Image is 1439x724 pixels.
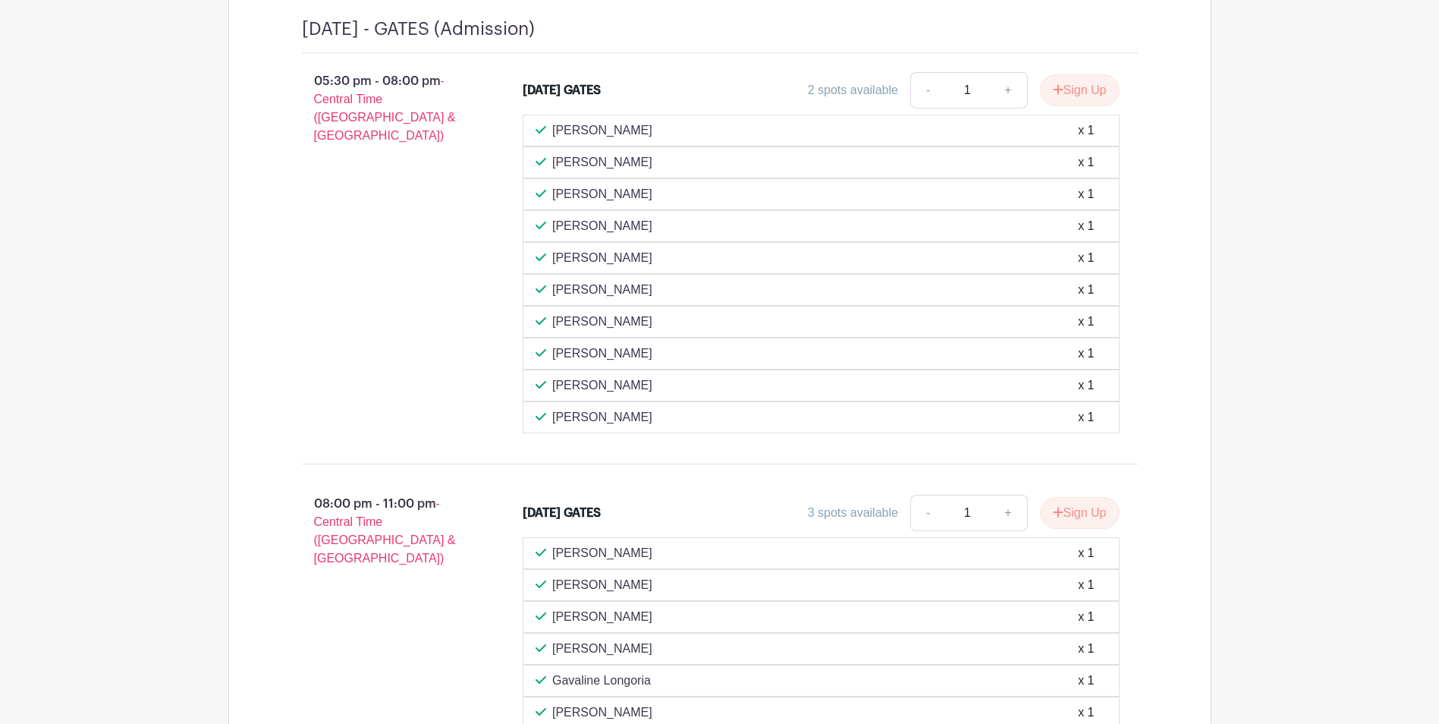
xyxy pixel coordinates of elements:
button: Sign Up [1040,497,1120,529]
p: [PERSON_NAME] [552,185,652,203]
p: [PERSON_NAME] [552,281,652,299]
p: 05:30 pm - 08:00 pm [278,66,499,151]
div: x 1 [1078,608,1094,626]
p: [PERSON_NAME] [552,576,652,594]
div: [DATE] GATES [523,504,601,522]
p: [PERSON_NAME] [552,544,652,562]
div: x 1 [1078,121,1094,140]
div: x 1 [1078,576,1094,594]
button: Sign Up [1040,74,1120,106]
div: x 1 [1078,313,1094,331]
span: - Central Time ([GEOGRAPHIC_DATA] & [GEOGRAPHIC_DATA]) [314,74,456,142]
p: [PERSON_NAME] [552,217,652,235]
p: [PERSON_NAME] [552,376,652,395]
div: x 1 [1078,217,1094,235]
a: + [989,495,1027,531]
a: - [910,72,945,109]
p: Gavaline Longoria [552,672,651,690]
div: x 1 [1078,249,1094,267]
div: x 1 [1078,345,1094,363]
a: + [989,72,1027,109]
div: x 1 [1078,408,1094,427]
p: [PERSON_NAME] [552,313,652,331]
p: [PERSON_NAME] [552,153,652,172]
div: x 1 [1078,376,1094,395]
p: [PERSON_NAME] [552,249,652,267]
p: [PERSON_NAME] [552,408,652,427]
p: [PERSON_NAME] [552,608,652,626]
div: 3 spots available [808,504,898,522]
h4: [DATE] - GATES (Admission) [302,18,535,40]
p: [PERSON_NAME] [552,345,652,363]
div: x 1 [1078,672,1094,690]
p: [PERSON_NAME] [552,704,652,722]
p: [PERSON_NAME] [552,121,652,140]
div: x 1 [1078,185,1094,203]
span: - Central Time ([GEOGRAPHIC_DATA] & [GEOGRAPHIC_DATA]) [314,497,456,565]
div: x 1 [1078,153,1094,172]
p: 08:00 pm - 11:00 pm [278,489,499,574]
div: x 1 [1078,704,1094,722]
div: [DATE] GATES [523,81,601,99]
a: - [910,495,945,531]
div: x 1 [1078,640,1094,658]
div: x 1 [1078,281,1094,299]
div: 2 spots available [808,81,898,99]
p: [PERSON_NAME] [552,640,652,658]
div: x 1 [1078,544,1094,562]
